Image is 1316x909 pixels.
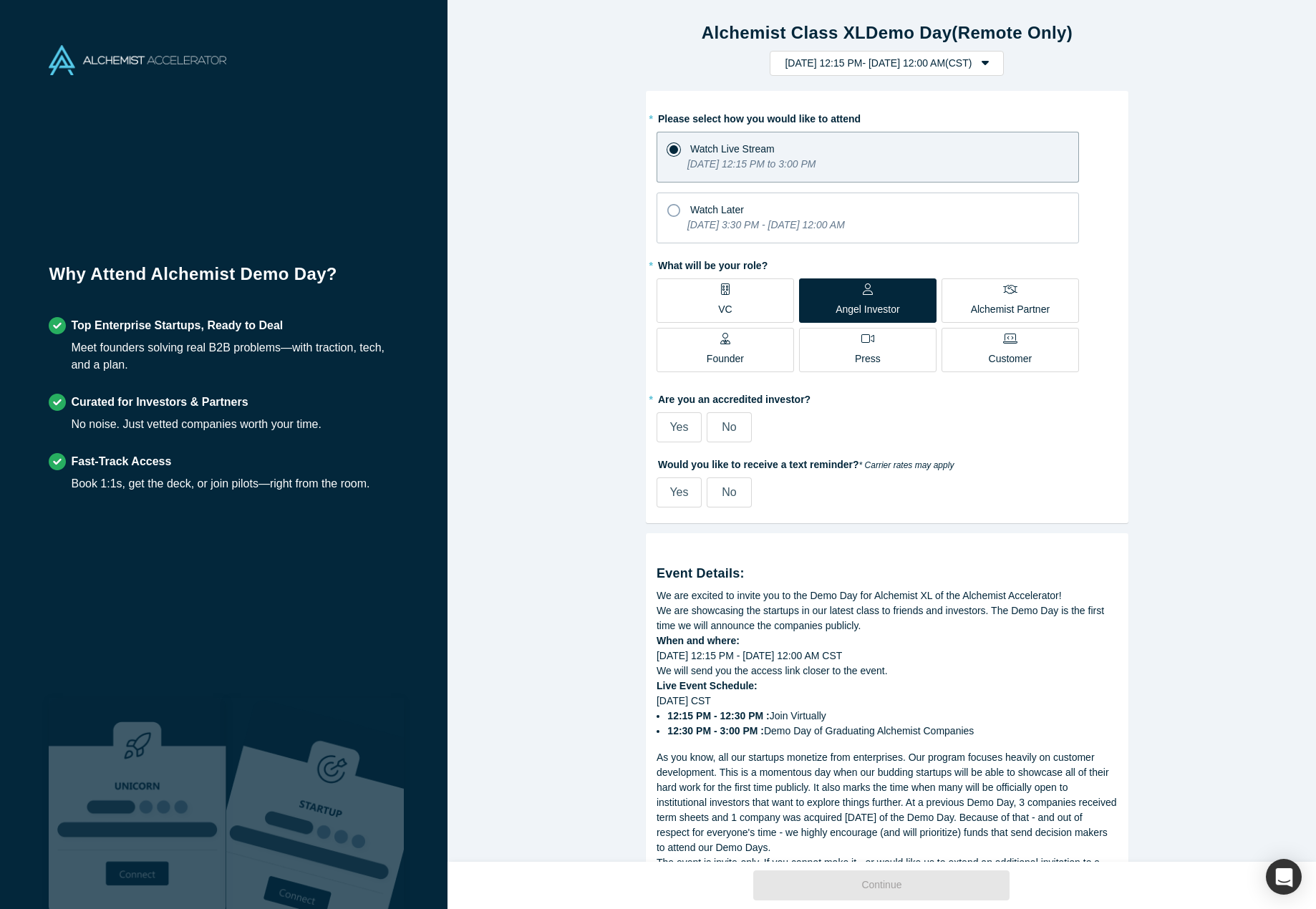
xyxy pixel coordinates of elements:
[71,455,171,467] strong: Fast-Track Access
[71,396,248,408] strong: Curated for Investors & Partners
[989,351,1032,366] p: Customer
[690,204,744,215] span: Watch Later
[667,709,1118,724] li: Join Virtually
[657,680,758,691] strong: Live Event Schedule:
[690,143,775,155] span: Watch Live Stream
[71,339,398,374] div: Meet founders solving real B2B problems—with traction, tech, and a plan.
[836,302,900,317] p: Angel Investor
[669,421,688,433] span: Yes
[753,870,1010,900] button: Continue
[71,475,369,492] div: Book 1:1s, get the deck, or join pilots—right from the room.
[855,351,881,366] p: Press
[669,486,688,498] span: Yes
[657,750,1118,855] div: As you know, all our startups monetize from enterprises. Our program focuses heavily on customer ...
[718,302,732,317] p: VC
[707,351,744,366] p: Founder
[657,107,1118,127] label: Please select how you would like to attend
[71,319,283,331] strong: Top Enterprise Startups, Ready to Deal
[657,588,1118,603] div: We are excited to invite you to the Demo Day for Alchemist XL of the Alchemist Accelerator!
[722,421,736,433] span: No
[859,460,954,470] em: * Carrier rates may apply
[687,158,816,170] i: [DATE] 12:15 PM to 3:00 PM
[657,648,1118,663] div: [DATE] 12:15 PM - [DATE] 12:00 AM CST
[657,635,740,646] strong: When and where:
[226,698,404,909] img: Prism AI
[657,253,1118,273] label: What will be your role?
[657,855,1118,900] div: The event is invite-only. If you cannot make it - or would like us to extend an additional invita...
[657,387,1118,407] label: Are you an accredited investor?
[71,416,321,433] div: No noise. Just vetted companies worth your time.
[657,663,1118,679] div: We will send you the access link closer to the event.
[667,710,769,721] strong: 12:15 PM - 12:30 PM :
[49,261,398,297] h1: Why Attend Alchemist Demo Day?
[770,51,1004,76] button: [DATE] 12:15 PM- [DATE] 12:00 AM(CST)
[657,694,1118,739] div: [DATE] CST
[657,452,1118,472] label: Would you like to receive a text reminder?
[667,725,764,737] strong: 12:30 PM - 3:00 PM :
[49,698,226,909] img: Robust Technologies
[667,724,1118,739] li: Demo Day of Graduating Alchemist Companies
[657,603,1118,633] div: We are showcasing the startups in our latest class to friends and investors. The Demo Day is the ...
[722,486,736,498] span: No
[687,219,845,230] i: [DATE] 3:30 PM - [DATE] 12:00 AM
[657,566,745,580] strong: Event Details:
[971,302,1050,317] p: Alchemist Partner
[702,23,1073,42] strong: Alchemist Class XL Demo Day (Remote Only)
[49,45,226,75] img: Alchemist Accelerator Logo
